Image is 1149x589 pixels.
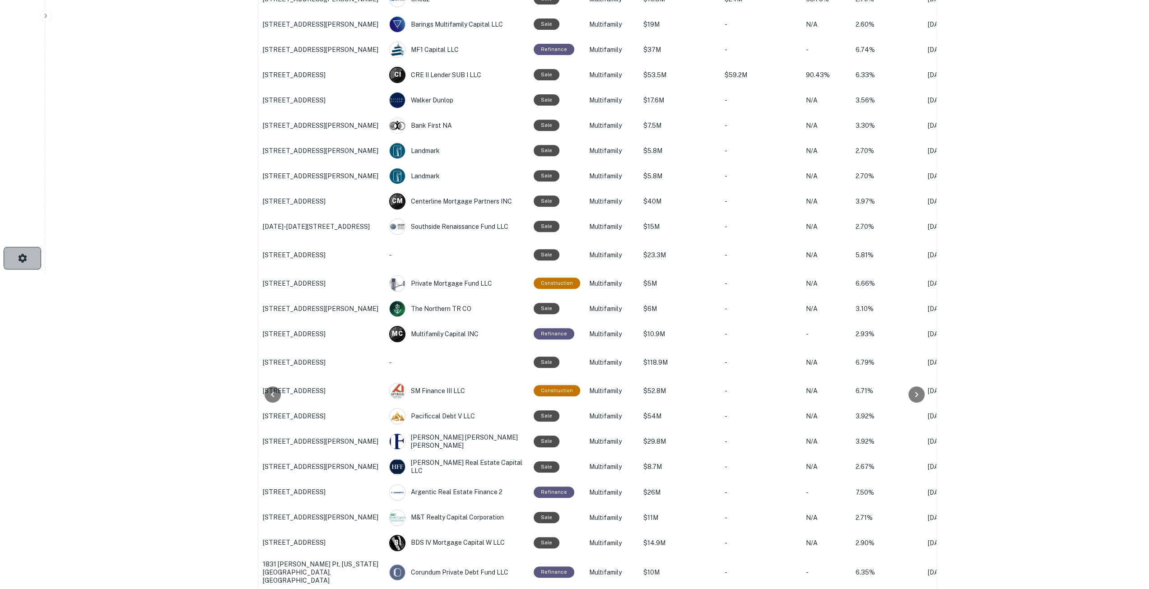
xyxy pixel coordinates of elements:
[643,250,716,260] p: $23.3M
[643,171,716,181] p: $5.8M
[725,95,797,105] p: -
[725,250,797,260] p: -
[589,45,634,55] p: Multifamily
[534,249,559,260] div: Sale
[856,567,919,577] p: 6.35%
[589,146,634,156] p: Multifamily
[806,250,847,260] p: N/A
[263,488,380,496] p: [STREET_ADDRESS]
[263,223,380,231] p: [DATE]-[DATE][STREET_ADDRESS]
[534,410,559,422] div: Sale
[263,560,380,585] p: 1831 [PERSON_NAME] Pt, [US_STATE][GEOGRAPHIC_DATA], [GEOGRAPHIC_DATA]
[643,567,716,577] p: $10M
[806,538,847,548] p: N/A
[643,304,716,314] p: $6M
[643,278,716,288] p: $5M
[263,412,380,420] p: [STREET_ADDRESS]
[263,147,380,155] p: [STREET_ADDRESS][PERSON_NAME]
[263,538,380,547] p: [STREET_ADDRESS]
[534,120,559,131] div: Sale
[389,301,525,317] div: The Northern TR CO
[643,386,716,396] p: $52.8M
[806,278,847,288] p: N/A
[390,42,405,57] img: picture
[589,278,634,288] p: Multifamily
[643,121,716,130] p: $7.5M
[389,67,525,83] div: CRE II Lender SUB I LLC
[263,358,380,366] p: [STREET_ADDRESS]
[589,411,634,421] p: Multifamily
[725,436,797,446] p: -
[856,487,919,497] p: 7.50%
[534,566,574,578] div: This loan purpose was for refinancing
[806,222,847,232] p: N/A
[589,436,634,446] p: Multifamily
[389,326,525,342] div: Multifamily Capital INC
[643,436,716,446] p: $29.8M
[856,436,919,446] p: 3.92%
[534,357,559,368] div: Sale
[534,278,580,289] div: This loan purpose was for construction
[390,219,405,234] img: picture
[856,304,919,314] p: 3.10%
[389,168,525,184] div: Landmark
[394,538,400,547] p: B I
[589,304,634,314] p: Multifamily
[589,222,634,232] p: Multifamily
[806,121,847,130] p: N/A
[725,304,797,314] p: -
[390,510,405,525] img: picture
[806,19,847,29] p: N/A
[389,408,525,424] div: Pacificcal Debt V LLC
[534,195,559,207] div: Sale
[643,146,716,156] p: $5.8M
[389,564,525,580] div: Corundum Private Debt Fund LLC
[534,44,574,55] div: This loan purpose was for refinancing
[725,462,797,472] p: -
[263,305,380,313] p: [STREET_ADDRESS][PERSON_NAME]
[589,171,634,181] p: Multifamily
[806,70,847,80] p: 90.43%
[806,567,847,577] p: -
[263,279,380,288] p: [STREET_ADDRESS]
[534,94,559,106] div: Sale
[534,19,559,30] div: Sale
[856,386,919,396] p: 6.71%
[589,462,634,472] p: Multifamily
[534,487,574,498] div: This loan purpose was for refinancing
[589,95,634,105] p: Multifamily
[643,513,716,523] p: $11M
[534,436,559,447] div: Sale
[389,42,525,58] div: MF1 Capital LLC
[806,386,847,396] p: N/A
[725,513,797,523] p: -
[389,383,525,399] div: SM Finance III LLC
[856,278,919,288] p: 6.66%
[806,513,847,523] p: N/A
[643,411,716,421] p: $54M
[589,386,634,396] p: Multifamily
[856,70,919,80] p: 6.33%
[589,513,634,523] p: Multifamily
[389,143,525,159] div: Landmark
[263,46,380,54] p: [STREET_ADDRESS][PERSON_NAME]
[263,437,380,445] p: [STREET_ADDRESS][PERSON_NAME]
[856,121,919,130] p: 3.30%
[390,408,405,424] img: picture
[643,45,716,55] p: $37M
[725,171,797,181] p: -
[856,171,919,181] p: 2.70%
[856,462,919,472] p: 2.67%
[856,538,919,548] p: 2.90%
[392,329,402,339] p: M C
[806,411,847,421] p: N/A
[534,221,559,232] div: Sale
[589,329,634,339] p: Multifamily
[856,95,919,105] p: 3.56%
[534,69,559,80] div: Sale
[389,193,525,209] div: Centerline Mortgage Partners INC
[806,329,847,339] p: -
[263,121,380,130] p: [STREET_ADDRESS][PERSON_NAME]
[589,70,634,80] p: Multifamily
[389,535,525,551] div: BDS IV Mortgage Capital W LLC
